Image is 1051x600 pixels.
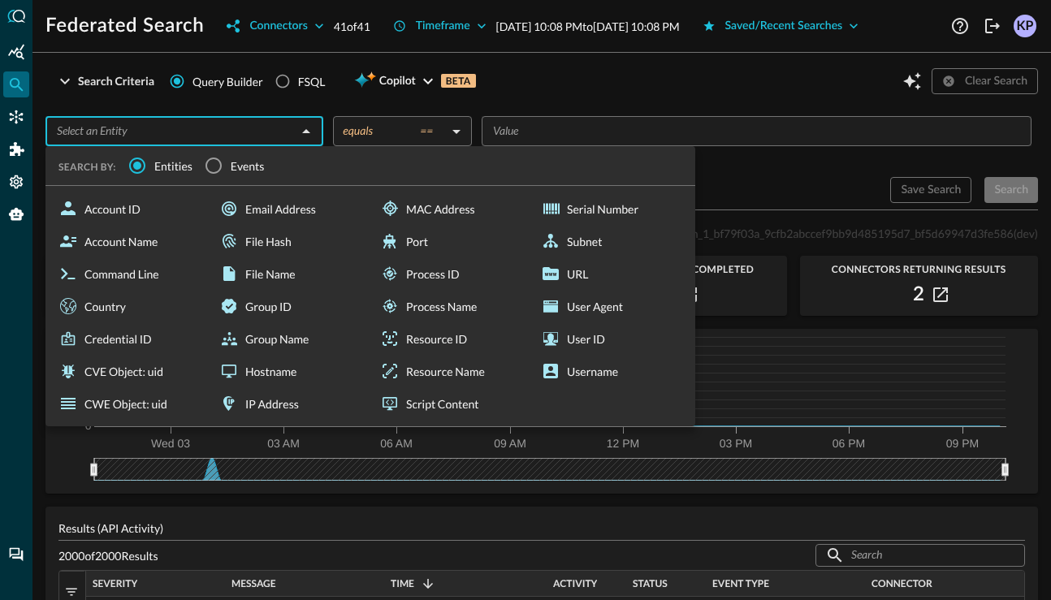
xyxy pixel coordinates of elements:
[52,290,206,322] div: Country
[343,123,373,138] span: equals
[213,225,367,257] div: File Hash
[693,13,869,39] button: Saved/Recent Searches
[534,322,689,355] div: User ID
[947,13,973,39] button: Help
[374,355,528,387] div: Resource Name
[154,158,192,175] span: Entities
[374,257,528,290] div: Process ID
[3,39,29,65] div: Summary Insights
[980,13,1006,39] button: Logout
[416,16,470,37] div: Timeframe
[374,387,528,420] div: Script Content
[58,520,1025,537] p: Results (API Activity)
[52,257,206,290] div: Command Line
[78,71,154,92] div: Search Criteria
[344,68,485,94] button: CopilotBETA
[633,578,668,589] span: Status
[343,123,446,138] div: equals
[3,169,29,195] div: Settings
[1014,227,1038,240] span: (dev)
[391,578,414,589] span: Time
[45,13,204,39] h1: Federated Search
[913,282,924,308] h2: 2
[383,13,496,39] button: Timeframe
[800,264,1039,275] span: Connectors Returning Results
[213,192,367,225] div: Email Address
[213,322,367,355] div: Group Name
[52,225,206,257] div: Account Name
[58,161,116,173] span: SEARCH BY:
[725,16,843,37] div: Saved/Recent Searches
[213,387,367,420] div: IP Address
[93,578,137,589] span: Severity
[374,192,528,225] div: MAC Address
[50,121,292,141] input: Select an Entity
[3,104,29,130] div: Connectors
[298,73,326,90] div: FSQL
[607,437,639,450] tspan: 12 PM
[374,322,528,355] div: Resource ID
[58,547,158,564] p: 2000 of 2000 Results
[665,227,1014,240] span: search_1_bf79f03a_9cfb2abccef9bb9d485195d7_bf5d69947d3fe586
[899,68,925,94] button: Open Query Copilot
[534,257,689,290] div: URL
[872,578,932,589] span: Connector
[374,225,528,257] div: Port
[420,123,433,138] span: ==
[3,71,29,97] div: Federated Search
[380,437,413,450] tspan: 06 AM
[3,201,29,227] div: Query Agent
[213,290,367,322] div: Group ID
[52,355,206,387] div: CVE Object: uid
[494,437,526,450] tspan: 09 AM
[946,437,979,450] tspan: 09 PM
[1014,15,1036,37] div: KP
[496,18,680,35] p: [DATE] 10:08 PM to [DATE] 10:08 PM
[712,578,769,589] span: Event Type
[441,74,476,88] p: BETA
[833,437,865,450] tspan: 06 PM
[534,225,689,257] div: Subnet
[52,192,206,225] div: Account ID
[52,322,206,355] div: Credential ID
[231,578,276,589] span: Message
[192,73,263,90] span: Query Builder
[45,68,164,94] button: Search Criteria
[213,355,367,387] div: Hostname
[267,437,300,450] tspan: 03 AM
[151,437,190,450] tspan: Wed 03
[379,71,416,92] span: Copilot
[217,13,333,39] button: Connectors
[4,136,30,162] div: Addons
[3,542,29,568] div: Chat
[374,290,528,322] div: Process Name
[334,18,370,35] p: 41 of 41
[487,121,1024,141] input: Value
[720,437,752,450] tspan: 03 PM
[295,120,318,143] button: Close
[534,290,689,322] div: User Agent
[534,192,689,225] div: Serial Number
[231,158,265,175] span: Events
[553,578,597,589] span: Activity
[851,541,988,571] input: Search
[249,16,307,37] div: Connectors
[52,387,206,420] div: CWE Object: uid
[534,355,689,387] div: Username
[213,257,367,290] div: File Name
